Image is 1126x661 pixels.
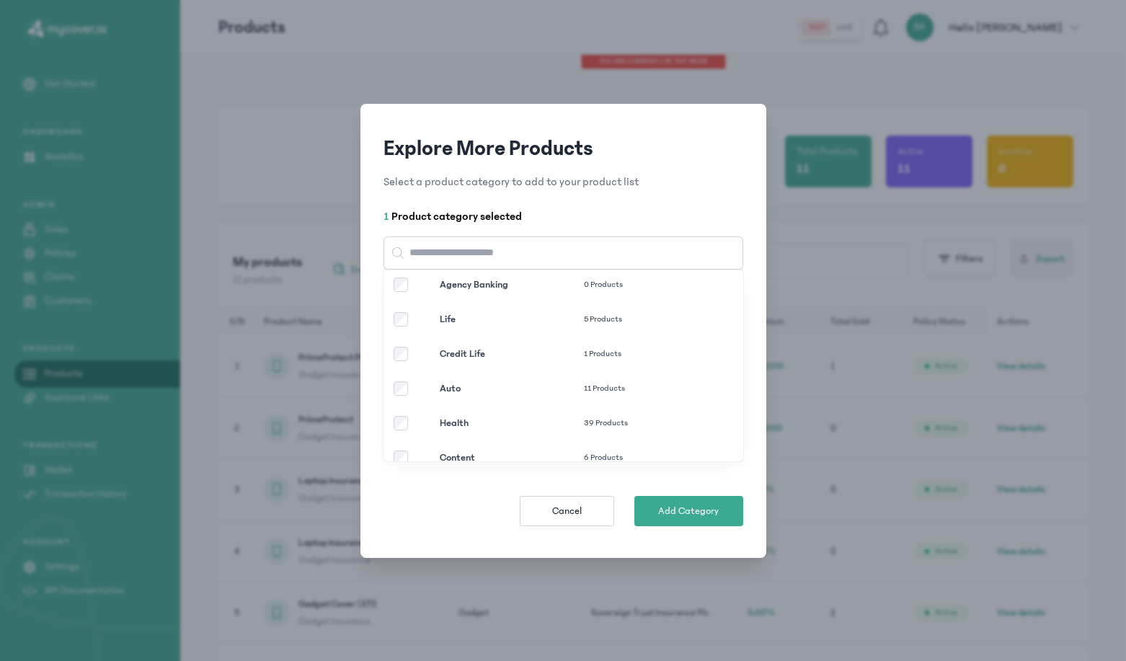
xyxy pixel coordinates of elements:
[440,347,584,361] p: Credit Life
[584,348,692,360] p: 1 Products
[584,279,692,290] p: 0 Products
[658,504,719,518] span: Add Category
[584,314,692,325] p: 5 Products
[634,496,743,526] button: Add Category
[440,278,584,292] p: Agency Banking
[384,173,743,190] p: Select a product category to add to your product list
[440,451,584,465] p: Content
[440,381,584,396] p: Auto
[520,496,614,526] button: Cancel
[384,208,743,225] h4: Product category selected
[440,312,584,327] p: Life
[584,452,692,463] p: 6 Products
[584,383,692,394] p: 11 Products
[440,416,584,430] p: Health
[584,417,692,429] p: 39 Products
[384,136,743,161] h3: Explore More Products
[384,210,391,223] span: 1
[552,504,582,518] span: Cancel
